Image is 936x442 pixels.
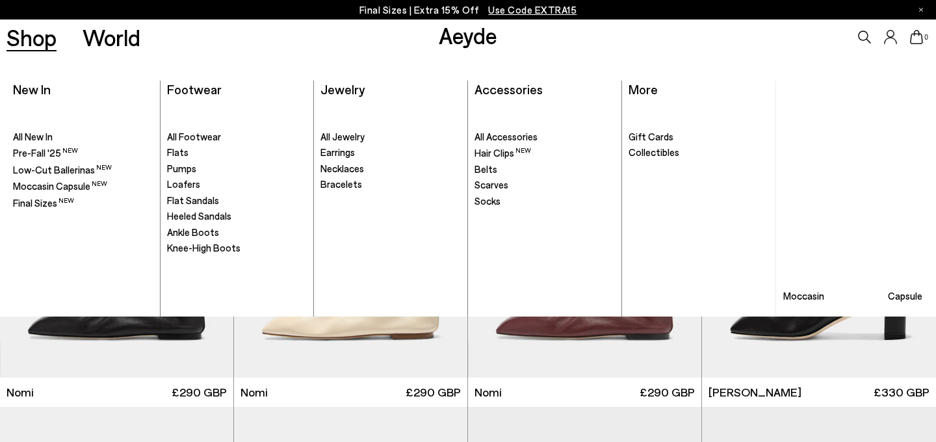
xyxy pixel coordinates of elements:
a: Final Sizes [13,196,153,210]
a: Loafers [167,178,307,191]
span: All New In [13,131,53,142]
span: Ankle Boots [167,226,219,238]
span: Flat Sandals [167,194,219,206]
span: Nomi [474,384,502,400]
a: Earrings [320,146,461,159]
span: Low-Cut Ballerinas [13,164,112,175]
span: Navigate to /collections/ss25-final-sizes [488,4,577,16]
a: Accessories [474,81,543,97]
span: Loafers [167,178,200,190]
a: Collectibles [629,146,770,159]
h3: Capsule [888,291,922,301]
a: All Jewelry [320,131,461,144]
a: Necklaces [320,162,461,175]
span: Belts [474,163,497,175]
a: All New In [13,131,153,144]
a: Flat Sandals [167,194,307,207]
a: World [83,26,140,49]
span: 0 [923,34,929,41]
span: Nomi [240,384,268,400]
a: Socks [474,195,615,208]
a: Moccasin Capsule [13,179,153,193]
span: Scarves [474,179,508,190]
a: Gift Cards [629,131,770,144]
span: Hair Clips [474,147,531,159]
span: [PERSON_NAME] [708,384,801,400]
a: [PERSON_NAME] £330 GBP [702,378,936,407]
a: Scarves [474,179,615,192]
a: Flats [167,146,307,159]
a: Heeled Sandals [167,210,307,223]
img: Mobile_e6eede4d-78b8-4bd1-ae2a-4197e375e133_900x.jpg [776,81,929,310]
a: Belts [474,163,615,176]
span: All Footwear [167,131,221,142]
span: Socks [474,195,500,207]
a: Shop [6,26,57,49]
a: Ankle Boots [167,226,307,239]
a: Aeyde [439,21,497,49]
span: All Accessories [474,131,538,142]
a: Pumps [167,162,307,175]
span: Final Sizes [13,197,74,209]
span: Heeled Sandals [167,210,231,222]
a: New In [13,81,51,97]
span: Knee-High Boots [167,242,240,253]
a: Moccasin Capsule [776,81,929,310]
a: Pre-Fall '25 [13,146,153,160]
span: Collectibles [629,146,679,158]
a: More [629,81,658,97]
a: Bracelets [320,178,461,191]
a: Footwear [167,81,222,97]
span: £290 GBP [172,384,227,400]
span: Moccasin Capsule [13,180,107,192]
span: £330 GBP [874,384,929,400]
p: Final Sizes | Extra 15% Off [359,2,577,18]
span: £290 GBP [640,384,695,400]
span: Gift Cards [629,131,673,142]
span: Necklaces [320,162,364,174]
span: Pumps [167,162,196,174]
span: Pre-Fall '25 [13,147,78,159]
a: Hair Clips [474,146,615,160]
a: Jewelry [320,81,365,97]
a: Nomi £290 GBP [468,378,701,407]
a: 0 [910,30,923,44]
span: Bracelets [320,178,362,190]
span: £290 GBP [406,384,461,400]
span: Nomi [6,384,34,400]
span: Earrings [320,146,355,158]
span: Flats [167,146,188,158]
span: All Jewelry [320,131,365,142]
a: All Accessories [474,131,615,144]
a: Knee-High Boots [167,242,307,255]
a: All Footwear [167,131,307,144]
a: Nomi £290 GBP [234,378,467,407]
a: Low-Cut Ballerinas [13,163,153,177]
h3: Moccasin [783,291,824,301]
